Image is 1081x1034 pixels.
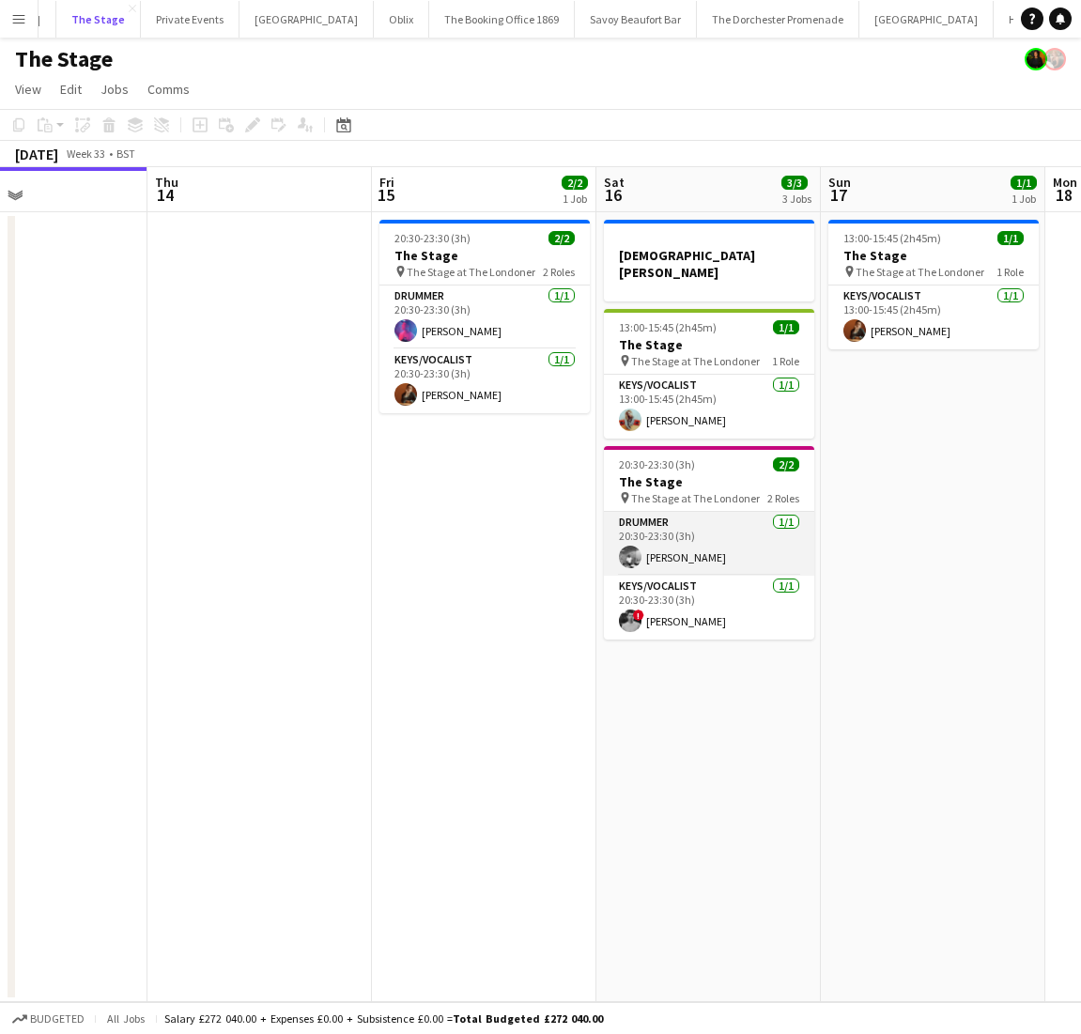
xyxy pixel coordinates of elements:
span: 3/3 [781,176,808,190]
button: The Stage [56,1,141,38]
span: 2/2 [548,231,575,245]
app-card-role: Keys/Vocalist1/113:00-15:45 (2h45m)[PERSON_NAME] [828,286,1039,349]
span: 20:30-23:30 (3h) [619,457,695,471]
span: Fri [379,174,394,191]
span: 1/1 [1011,176,1037,190]
span: 15 [377,184,394,206]
h3: The Stage [604,336,814,353]
button: Oblix [374,1,429,38]
span: 2 Roles [543,265,575,279]
button: [GEOGRAPHIC_DATA] [859,1,994,38]
span: Total Budgeted £272 040.00 [453,1011,603,1026]
div: Salary £272 040.00 + Expenses £0.00 + Subsistence £0.00 = [164,1011,603,1026]
app-card-role: Keys/Vocalist1/120:30-23:30 (3h)[PERSON_NAME] [379,349,590,413]
span: 1/1 [997,231,1024,245]
span: The Stage at The Londoner [631,354,760,368]
button: Savoy Beaufort Bar [575,1,697,38]
a: View [8,77,49,101]
h3: The Stage [604,473,814,490]
app-job-card: 13:00-15:45 (2h45m)1/1The Stage The Stage at The Londoner1 RoleKeys/Vocalist1/113:00-15:45 (2h45m... [828,220,1039,349]
span: 2 Roles [767,491,799,505]
app-user-avatar: Rosie Skuse [1043,48,1066,70]
button: Private Events [141,1,239,38]
span: 20:30-23:30 (3h) [394,231,471,245]
span: Week 33 [62,147,109,161]
span: 1 Role [996,265,1024,279]
span: 16 [601,184,625,206]
span: The Stage at The Londoner [407,265,535,279]
div: 1 Job [563,192,587,206]
div: 3 Jobs [782,192,811,206]
span: 14 [152,184,178,206]
span: Sun [828,174,851,191]
span: Thu [155,174,178,191]
span: 1 Role [772,354,799,368]
h3: [DEMOGRAPHIC_DATA][PERSON_NAME] [604,247,814,281]
span: 2/2 [773,457,799,471]
app-card-role: Keys/Vocalist1/120:30-23:30 (3h)![PERSON_NAME] [604,576,814,640]
app-job-card: 13:00-15:45 (2h45m)1/1The Stage The Stage at The Londoner1 RoleKeys/Vocalist1/113:00-15:45 (2h45m... [604,309,814,439]
span: 17 [826,184,851,206]
app-card-role: Drummer1/120:30-23:30 (3h)[PERSON_NAME] [379,286,590,349]
h3: The Stage [379,247,590,264]
span: All jobs [103,1011,148,1026]
button: [GEOGRAPHIC_DATA] [239,1,374,38]
app-job-card: 20:30-23:30 (3h)2/2The Stage The Stage at The Londoner2 RolesDrummer1/120:30-23:30 (3h)[PERSON_NA... [379,220,590,413]
button: The Booking Office 1869 [429,1,575,38]
a: Jobs [93,77,136,101]
h1: The Stage [15,45,113,73]
span: View [15,81,41,98]
button: Budgeted [9,1009,87,1029]
span: Edit [60,81,82,98]
h3: The Stage [828,247,1039,264]
span: Mon [1053,174,1077,191]
span: ! [633,610,644,621]
span: Jobs [100,81,129,98]
span: Comms [147,81,190,98]
span: 13:00-15:45 (2h45m) [843,231,941,245]
app-job-card: 20:30-23:30 (3h)2/2The Stage The Stage at The Londoner2 RolesDrummer1/120:30-23:30 (3h)[PERSON_NA... [604,446,814,640]
span: The Stage at The Londoner [631,491,760,505]
app-job-card: [DEMOGRAPHIC_DATA][PERSON_NAME] [604,220,814,301]
span: 2/2 [562,176,588,190]
span: Budgeted [30,1012,85,1026]
a: Comms [140,77,197,101]
div: 1 Job [1012,192,1036,206]
span: 1/1 [773,320,799,334]
app-user-avatar: Celine Amara [1025,48,1047,70]
span: 18 [1050,184,1077,206]
button: The Dorchester Promenade [697,1,859,38]
span: 13:00-15:45 (2h45m) [619,320,717,334]
app-card-role: Drummer1/120:30-23:30 (3h)[PERSON_NAME] [604,512,814,576]
div: [DATE] [15,145,58,163]
a: Edit [53,77,89,101]
app-card-role: Keys/Vocalist1/113:00-15:45 (2h45m)[PERSON_NAME] [604,375,814,439]
span: The Stage at The Londoner [856,265,984,279]
div: BST [116,147,135,161]
span: Sat [604,174,625,191]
